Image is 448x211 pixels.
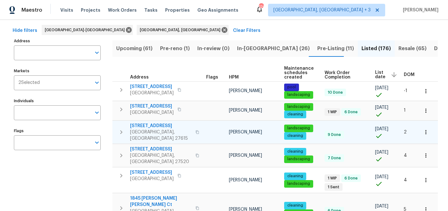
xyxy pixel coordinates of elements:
span: [DATE] [375,105,388,110]
label: Flags [14,129,101,133]
span: [GEOGRAPHIC_DATA]-[GEOGRAPHIC_DATA] [45,27,127,33]
span: [DATE] [375,204,388,208]
button: Open [93,138,101,147]
span: Upcoming (61) [116,44,152,53]
span: [DATE] [375,127,388,131]
span: cleaning [285,112,306,117]
button: Clear Filters [230,25,263,37]
span: [DATE] [375,175,388,179]
span: Address [130,75,149,79]
span: Properties [165,7,190,13]
span: [PERSON_NAME] [229,89,262,93]
span: 6 Done [342,176,360,181]
span: Listed (176) [361,44,391,53]
span: [GEOGRAPHIC_DATA], [GEOGRAPHIC_DATA] 27520 [130,152,192,165]
span: In-review (0) [197,44,230,53]
span: 1 Sent [325,185,342,190]
label: Individuals [14,99,101,103]
span: [GEOGRAPHIC_DATA] [130,90,174,96]
span: Maestro [21,7,42,13]
span: Pre-Listing (11) [317,44,354,53]
div: 126 [259,4,263,10]
span: Pre-reno (1) [160,44,190,53]
span: landscaping [285,104,313,109]
label: Address [14,39,101,43]
span: 1 WIP [325,176,339,181]
span: [GEOGRAPHIC_DATA], [GEOGRAPHIC_DATA] + 3 [273,7,371,13]
span: cleaning [285,149,306,154]
span: 2 Selected [18,80,40,85]
button: Open [93,78,101,87]
span: [PERSON_NAME] [229,178,262,182]
span: 7 Done [325,155,343,161]
span: [STREET_ADDRESS] [130,146,192,152]
span: Flags [206,75,218,79]
span: Tasks [144,8,158,12]
span: [PERSON_NAME] [229,130,262,134]
span: cleaning [285,173,306,179]
span: [PERSON_NAME] [229,153,262,158]
span: 9 Done [325,132,343,138]
span: [STREET_ADDRESS] [130,84,174,90]
span: [GEOGRAPHIC_DATA] [130,109,174,116]
span: 1 WIP [325,109,339,115]
span: 4 [404,153,407,158]
span: [STREET_ADDRESS] [130,169,174,176]
span: 4 [404,178,407,182]
button: Hide filters [10,25,40,37]
span: landscaping [285,181,313,186]
div: [GEOGRAPHIC_DATA], [GEOGRAPHIC_DATA] [137,25,229,35]
span: Hide filters [13,27,37,35]
div: [GEOGRAPHIC_DATA]-[GEOGRAPHIC_DATA] [42,25,133,35]
span: Clear Filters [233,27,260,35]
span: [PERSON_NAME] [229,108,262,113]
span: Geo Assignments [197,7,238,13]
span: [STREET_ADDRESS] [130,103,174,109]
span: [STREET_ADDRESS] [130,123,192,129]
span: landscaping [285,126,313,131]
span: DOM [404,73,415,77]
span: landscaping [285,156,313,162]
label: Markets [14,69,101,73]
span: HPM [229,75,239,79]
span: 10 Done [325,90,345,95]
span: 6 Done [342,109,360,115]
span: Maintenance schedules created [284,66,314,79]
span: 2 [404,130,407,134]
span: Visits [60,7,73,13]
span: 1845 [PERSON_NAME] [PERSON_NAME] Ct [130,195,192,208]
span: List date [375,70,385,79]
span: [DATE] [375,86,388,90]
span: cleaning [285,203,306,208]
button: Open [93,48,101,57]
span: Resale (65) [398,44,427,53]
span: -1 [404,89,407,93]
span: [GEOGRAPHIC_DATA] [130,176,174,182]
span: Work Order Completion [325,71,364,79]
span: 1 [404,108,406,113]
span: landscaping [285,92,313,97]
span: Work Orders [108,7,137,13]
button: Open [93,108,101,117]
span: [DATE] [375,150,388,155]
span: In-[GEOGRAPHIC_DATA] (26) [237,44,310,53]
span: Projects [81,7,100,13]
span: pool [285,85,298,90]
span: [PERSON_NAME] [400,7,439,13]
span: cleaning [285,133,306,138]
span: [GEOGRAPHIC_DATA], [GEOGRAPHIC_DATA] [140,27,223,33]
span: [GEOGRAPHIC_DATA], [GEOGRAPHIC_DATA] 27615 [130,129,192,142]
